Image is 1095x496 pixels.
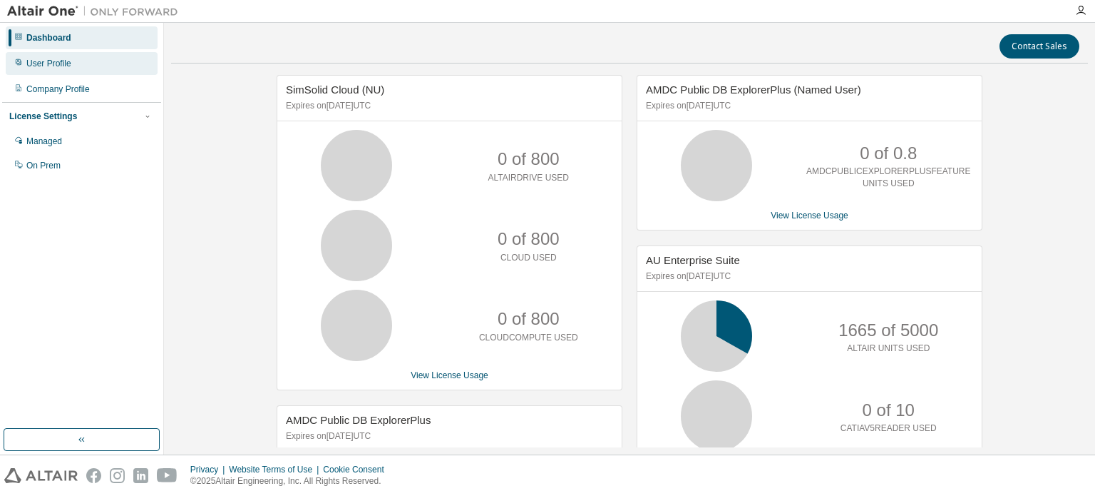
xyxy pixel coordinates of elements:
[771,211,848,221] a: View License Usage
[86,468,101,483] img: facebook.svg
[479,332,578,344] p: CLOUDCOMPUTE USED
[190,475,393,487] p: © 2025 Altair Engineering, Inc. All Rights Reserved.
[488,172,569,184] p: ALTAIRDRIVE USED
[860,141,917,166] p: 0 of 0.8
[133,468,148,483] img: linkedin.svg
[498,307,560,331] p: 0 of 800
[999,34,1079,59] button: Contact Sales
[498,147,560,171] p: 0 of 800
[838,318,938,343] p: 1665 of 5000
[286,430,610,442] p: Expires on [DATE] UTC
[286,100,610,112] p: Expires on [DATE] UTC
[646,254,740,266] span: AU Enterprise Suite
[646,270,970,283] p: Expires on [DATE] UTC
[646,83,861,96] span: AMDC Public DB ExplorerPlus (Named User)
[500,252,557,264] p: CLOUD USED
[26,32,71,44] div: Dashboard
[498,227,560,251] p: 0 of 800
[4,468,78,483] img: altair_logo.svg
[286,414,431,426] span: AMDC Public DB ExplorerPlus
[26,136,62,147] div: Managed
[806,166,971,190] p: AMDCPUBLICEXPLORERPLUSFEATURE UNITS USED
[286,83,384,96] span: SimSolid Cloud (NU)
[110,468,125,483] img: instagram.svg
[863,398,915,422] p: 0 of 10
[323,464,392,475] div: Cookie Consent
[26,83,90,95] div: Company Profile
[157,468,178,483] img: youtube.svg
[9,111,77,122] div: License Settings
[847,343,930,355] p: ALTAIR UNITS USED
[411,370,488,380] a: View License Usage
[840,422,937,435] p: CATIAV5READER USED
[7,4,185,19] img: Altair One
[229,464,323,475] div: Website Terms of Use
[26,160,61,171] div: On Prem
[26,58,71,69] div: User Profile
[190,464,229,475] div: Privacy
[646,100,970,112] p: Expires on [DATE] UTC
